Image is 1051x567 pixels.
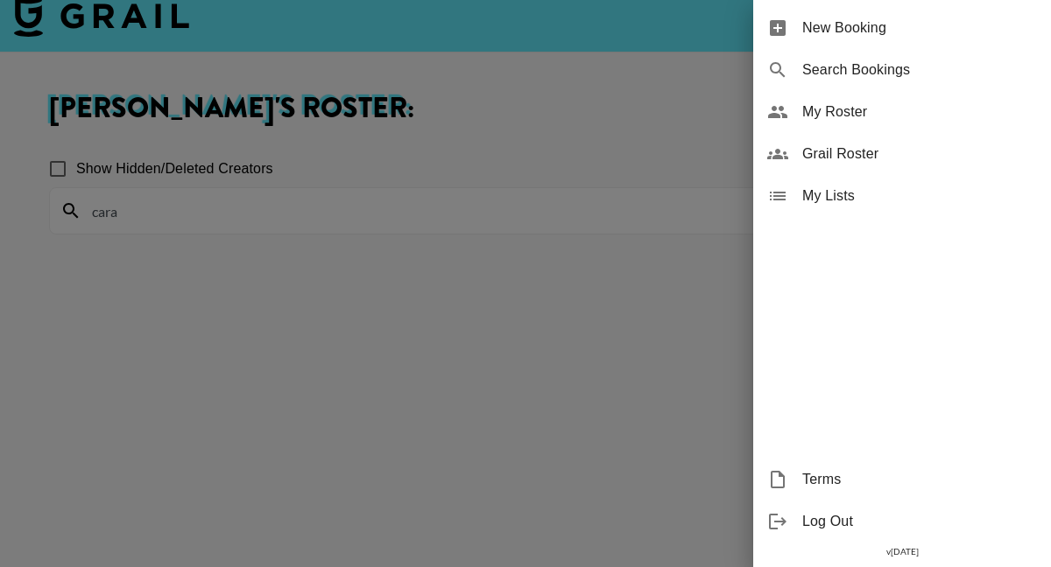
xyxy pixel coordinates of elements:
[753,7,1051,49] div: New Booking
[802,511,1037,532] span: Log Out
[802,185,1037,206] span: My Lists
[802,469,1037,490] span: Terms
[753,91,1051,133] div: My Roster
[753,175,1051,217] div: My Lists
[802,101,1037,122] span: My Roster
[753,500,1051,542] div: Log Out
[802,59,1037,80] span: Search Bookings
[753,542,1051,561] div: v [DATE]
[753,458,1051,500] div: Terms
[802,143,1037,164] span: Grail Roster
[753,49,1051,91] div: Search Bookings
[753,133,1051,175] div: Grail Roster
[802,17,1037,38] span: New Booking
